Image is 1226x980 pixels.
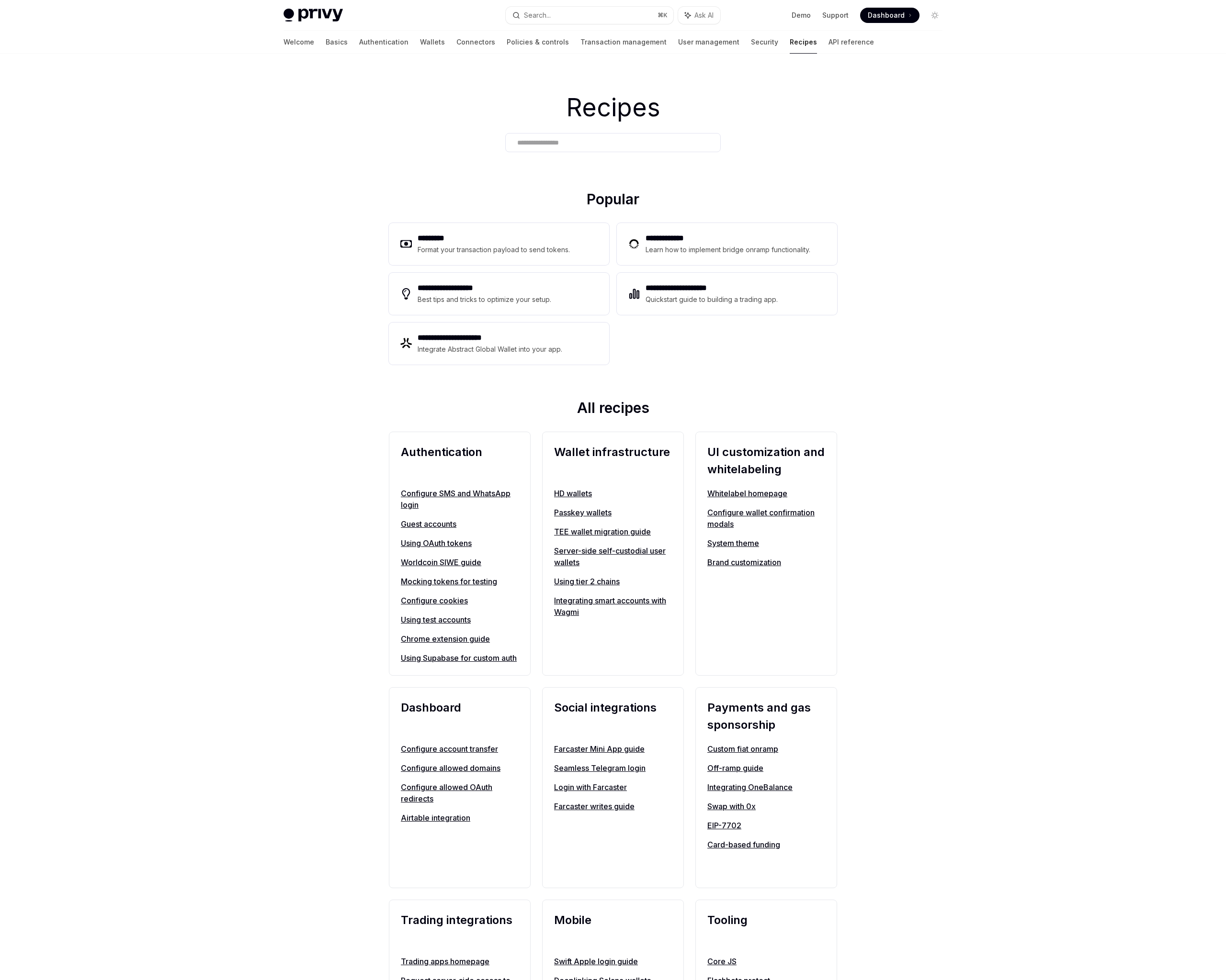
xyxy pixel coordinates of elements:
a: Guest accounts [401,518,519,530]
a: Swap with 0x [707,801,825,812]
img: light logo [284,9,343,22]
a: Wallets [420,31,445,54]
a: Whitelabel homepage [707,488,825,499]
a: Trading apps homepage [401,956,519,967]
a: Login with Farcaster [554,781,672,793]
a: Configure wallet confirmation modals [707,507,825,530]
a: **** **** ***Learn how to implement bridge onramp functionality. [617,223,837,265]
a: Farcaster Mini App guide [554,743,672,755]
a: Card-based funding [707,839,825,850]
button: Ask AI [678,7,720,24]
div: Integrate Abstract Global Wallet into your app. [418,344,563,355]
a: Integrating OneBalance [707,781,825,793]
a: Dashboard [860,8,919,23]
a: Security [751,31,778,54]
a: Brand customization [707,557,825,568]
a: Configure cookies [401,595,519,606]
a: API reference [829,31,874,54]
a: Mocking tokens for testing [401,576,519,587]
span: Dashboard [868,11,905,20]
span: Ask AI [694,11,714,20]
a: Using OAuth tokens [401,537,519,549]
a: Airtable integration [401,812,519,824]
div: Best tips and tricks to optimize your setup. [418,294,553,305]
a: Using Supabase for custom auth [401,652,519,664]
a: EIP-7702 [707,820,825,831]
div: Learn how to implement bridge onramp functionality. [646,244,813,256]
span: ⌘ K [658,11,668,19]
a: System theme [707,537,825,549]
h2: All recipes [389,399,837,420]
a: Core JS [707,956,825,967]
h2: Trading integrations [401,912,519,946]
button: Toggle dark mode [927,8,942,23]
h2: Social integrations [554,699,672,734]
a: Using tier 2 chains [554,576,672,587]
a: Basics [326,31,348,54]
a: Configure allowed domains [401,762,519,774]
a: Support [822,11,849,20]
h2: Popular [389,190,837,212]
h2: Authentication [401,444,519,478]
a: Configure allowed OAuth redirects [401,781,519,804]
a: Welcome [284,31,314,54]
a: Server-side self-custodial user wallets [554,545,672,568]
a: Authentication [359,31,409,54]
a: Farcaster writes guide [554,801,672,812]
a: User management [678,31,739,54]
a: Connectors [456,31,495,54]
a: Configure SMS and WhatsApp login [401,488,519,511]
div: Search... [524,10,551,21]
a: Policies & controls [507,31,569,54]
a: Demo [792,11,811,20]
div: Quickstart guide to building a trading app. [646,294,778,305]
h2: Dashboard [401,699,519,734]
a: Recipes [790,31,817,54]
a: Swift Apple login guide [554,956,672,967]
a: Worldcoin SIWE guide [401,557,519,568]
a: Transaction management [580,31,667,54]
a: TEE wallet migration guide [554,526,672,537]
a: Integrating smart accounts with Wagmi [554,595,672,618]
h2: Tooling [707,912,825,946]
h2: Wallet infrastructure [554,444,672,478]
a: Custom fiat onramp [707,743,825,755]
a: Configure account transfer [401,743,519,755]
a: Off-ramp guide [707,762,825,774]
button: Search...⌘K [506,7,673,24]
h2: Mobile [554,912,672,946]
a: Chrome extension guide [401,633,519,645]
h2: Payments and gas sponsorship [707,699,825,734]
a: HD wallets [554,488,672,499]
a: Passkey wallets [554,507,672,518]
a: Seamless Telegram login [554,762,672,774]
div: Format your transaction payload to send tokens. [418,244,570,256]
a: Using test accounts [401,614,519,625]
h2: UI customization and whitelabeling [707,444,825,478]
a: **** ****Format your transaction payload to send tokens. [389,223,609,265]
